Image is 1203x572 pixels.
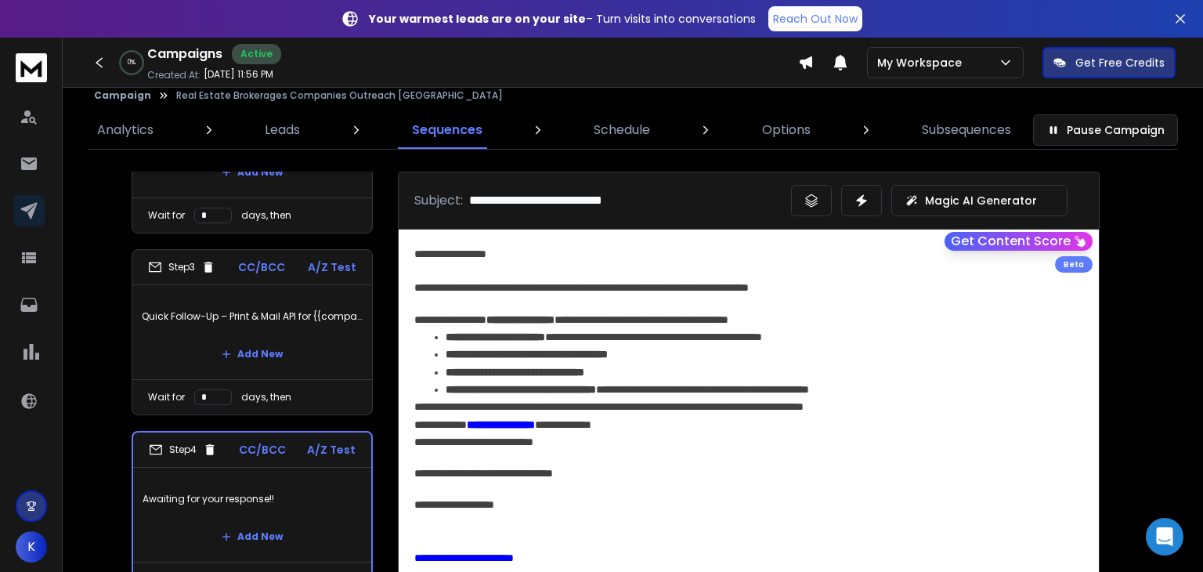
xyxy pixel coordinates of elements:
p: CC/BCC [239,442,286,458]
p: Wait for [148,391,185,404]
p: Real Estate Brokerages Companies Outreach [GEOGRAPHIC_DATA] [176,89,503,102]
a: Schedule [584,111,659,149]
button: Magic AI Generator [891,185,1068,216]
button: Add New [209,338,295,370]
button: Add New [209,157,295,188]
div: Step 4 [149,443,217,457]
div: Active [232,44,281,64]
strong: Your warmest leads are on your site [369,11,586,27]
button: Get Content Score [945,232,1093,251]
li: Step3CC/BCCA/Z TestQuick Follow-Up – Print & Mail API for {{companyName}}Add NewWait fordays, then [132,249,373,415]
button: K [16,531,47,563]
a: Sequences [403,111,492,149]
p: Schedule [594,121,650,139]
p: Magic AI Generator [925,193,1037,208]
button: Add New [209,521,295,552]
div: Beta [1055,256,1093,273]
p: Analytics [97,121,154,139]
p: CC/BCC [238,259,285,275]
p: Subject: [414,191,463,210]
a: Subsequences [912,111,1021,149]
p: – Turn visits into conversations [369,11,756,27]
p: [DATE] 11:56 PM [204,68,273,81]
img: logo [16,53,47,82]
p: Wait for [148,209,185,222]
button: Get Free Credits [1042,47,1176,78]
p: days, then [241,209,291,222]
a: Leads [255,111,309,149]
p: My Workspace [877,55,968,71]
p: Leads [265,121,300,139]
p: Sequences [412,121,482,139]
p: Get Free Credits [1075,55,1165,71]
p: Created At: [147,69,200,81]
p: Subsequences [922,121,1011,139]
p: A/Z Test [308,259,356,275]
p: Quick Follow-Up – Print & Mail API for {{companyName}} [142,295,363,338]
div: Step 3 [148,260,215,274]
p: Options [762,121,811,139]
h1: Campaigns [147,45,222,63]
p: 0 % [128,58,135,67]
button: Campaign [94,89,151,102]
p: Reach Out Now [773,11,858,27]
p: Awaiting for your response!! [143,477,362,521]
button: Pause Campaign [1033,114,1178,146]
a: Options [753,111,820,149]
p: days, then [241,391,291,404]
a: Analytics [88,111,163,149]
p: A/Z Test [307,442,356,458]
a: Reach Out Now [768,6,862,31]
div: Open Intercom Messenger [1146,518,1183,556]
